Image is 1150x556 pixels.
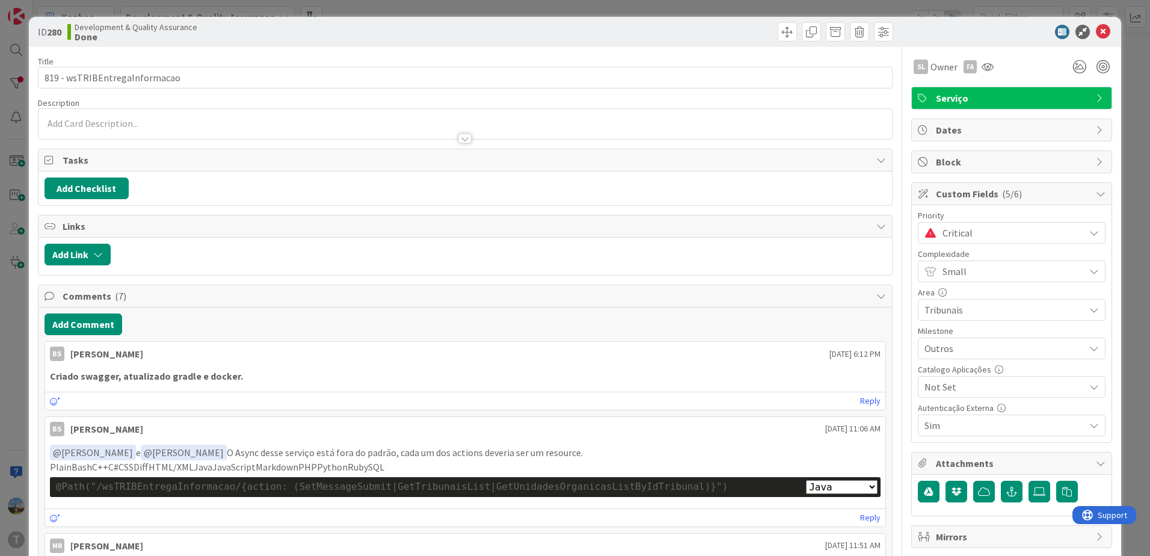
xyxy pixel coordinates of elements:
span: Dates [936,123,1090,137]
p: PlainBashC++C#CSSDiffHTML/XMLJavaJavaScriptMarkdownPHPPythonRubySQL [50,460,881,474]
span: Attachments [936,456,1090,471]
span: Serviço [936,91,1090,105]
a: Reply [860,394,881,409]
div: BS [50,347,64,361]
div: BS [50,422,64,436]
div: Milestone [918,327,1105,335]
b: 280 [47,26,61,38]
div: [PERSON_NAME] [70,539,143,553]
span: Custom Fields [936,187,1090,201]
div: Area [918,288,1105,297]
div: [PERSON_NAME] [70,422,143,436]
span: ( 5/6 ) [1002,188,1022,200]
span: ID [38,25,61,39]
span: Description [38,97,79,108]
strong: Criado swagger, atualizado gradle e docker. [50,370,243,382]
span: Links [63,219,870,233]
span: @ [144,446,152,459]
span: Owner [930,60,958,74]
span: Tribunais [924,301,1078,318]
span: [DATE] 6:12 PM [829,348,881,360]
span: Comments [63,289,870,303]
p: e O Async desse serviço está fora do padrão, cada um dos actions deveria ser um resource. [50,445,881,461]
span: [PERSON_NAME] [144,446,224,459]
b: Done [75,32,197,42]
span: @ [53,446,61,459]
span: Block [936,155,1090,169]
span: Development & Quality Assurance [75,22,197,32]
div: Autenticação Externa [918,404,1105,412]
button: Add Link [45,244,111,265]
span: Critical [942,224,1078,241]
span: Tasks [63,153,870,167]
span: [PERSON_NAME] [53,446,133,459]
span: Sim [924,417,1078,434]
span: Small [942,263,1078,280]
input: type card name here... [38,67,893,88]
span: Outros [924,340,1078,357]
span: Mirrors [936,530,1090,544]
div: Priority [918,211,1105,220]
span: Support [25,2,55,16]
div: Catalogo Aplicações [918,365,1105,374]
a: Reply [860,510,881,525]
span: @Path("/wsTRIBEntregaInformacao/{action: (SetMessageSubmit|GetTribunaisList|GetUnidadesOrganicasL... [56,481,728,492]
button: Add Comment [45,314,122,335]
div: [PERSON_NAME] [70,347,143,361]
div: FA [964,60,977,73]
div: MR [50,539,64,553]
span: Not Set [924,378,1078,395]
div: SL [914,60,928,74]
span: [DATE] 11:06 AM [825,422,881,435]
span: [DATE] 11:51 AM [825,539,881,552]
label: Title [38,56,54,67]
span: ( 7 ) [115,290,126,302]
div: Complexidade [918,250,1105,258]
button: Add Checklist [45,178,129,199]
